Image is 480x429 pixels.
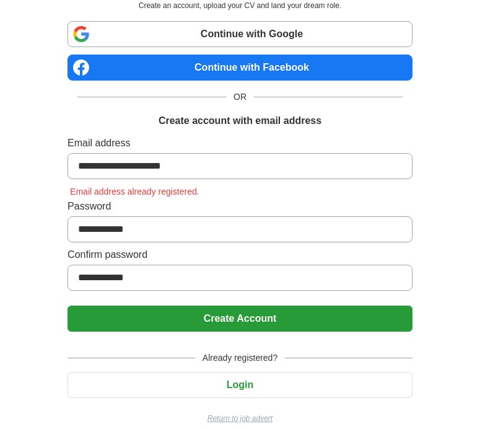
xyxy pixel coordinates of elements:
[68,136,412,151] label: Email address
[68,199,412,214] label: Password
[226,91,254,104] span: OR
[68,372,412,398] button: Login
[68,55,412,81] a: Continue with Facebook
[68,187,202,197] span: Email address already registered.
[68,21,412,47] a: Continue with Google
[68,413,412,424] a: Return to job advert
[68,306,412,332] button: Create Account
[159,113,321,128] h1: Create account with email address
[195,352,285,365] span: Already registered?
[68,247,412,262] label: Confirm password
[68,379,412,390] a: Login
